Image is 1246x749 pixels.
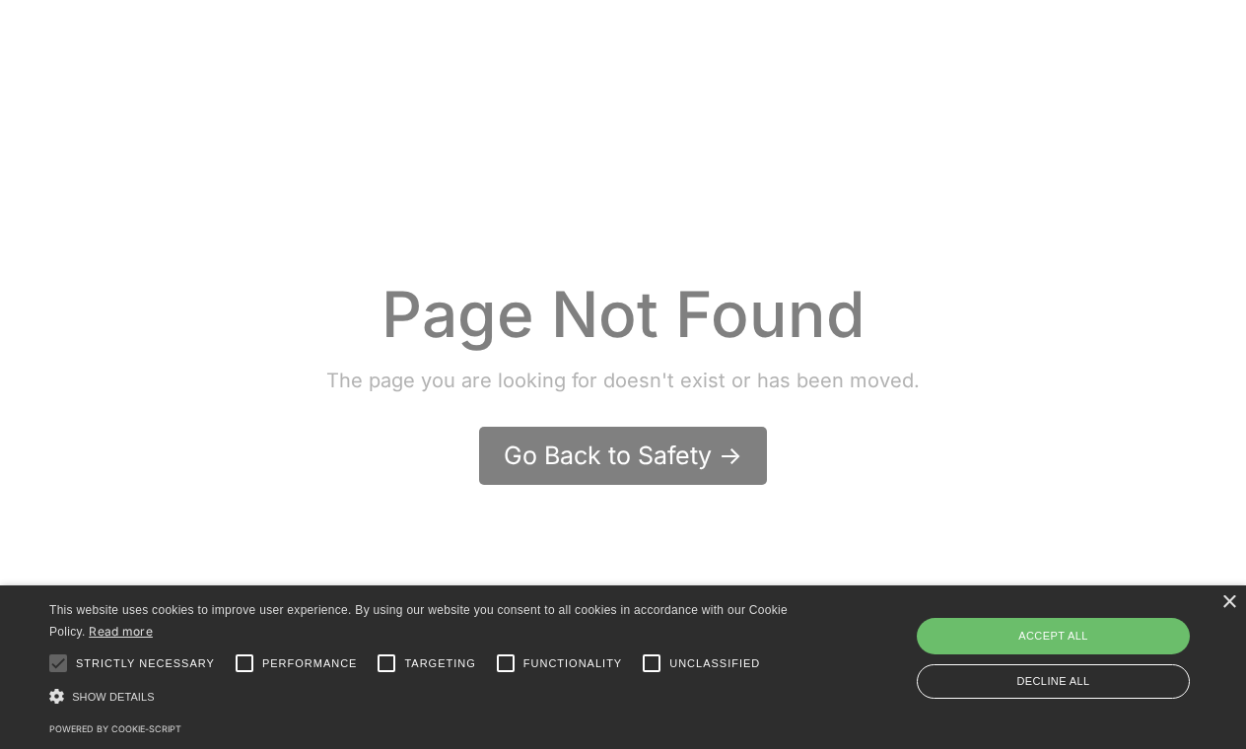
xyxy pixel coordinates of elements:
span: Show details [72,691,155,703]
div: The page you are looking for doesn't exist or has been moved. [326,364,920,397]
iframe: Chat Widget [1147,654,1246,749]
div: Close [1221,595,1236,610]
span: This website uses cookies to improve user experience. By using our website you consent to all coo... [49,603,788,640]
div: Decline all [917,664,1190,699]
div: Accept all [917,618,1190,653]
span: Performance [262,655,358,672]
div: Show details [49,686,796,707]
a: Powered by cookie-script [49,723,181,734]
span: Functionality [523,655,622,672]
a: Go Back to Safety -> [479,427,767,485]
span: Targeting [404,655,475,672]
span: Strictly necessary [76,655,215,672]
a: Read more [89,624,153,639]
div: Go Back to Safety -> [504,439,742,473]
div: Page Not Found [326,275,920,354]
span: Unclassified [669,655,760,672]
